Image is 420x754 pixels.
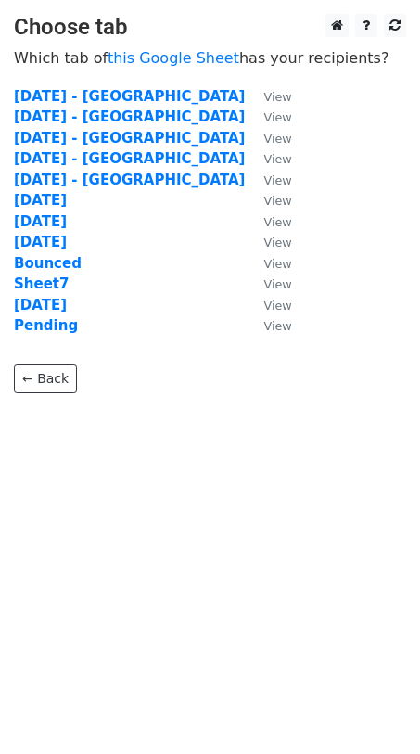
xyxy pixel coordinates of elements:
a: View [245,150,291,167]
a: ← Back [14,364,77,393]
a: [DATE] - [GEOGRAPHIC_DATA] [14,130,245,147]
small: View [263,215,291,229]
p: Which tab of has your recipients? [14,48,406,68]
small: View [263,90,291,104]
a: View [245,109,291,125]
small: View [263,152,291,166]
small: View [263,236,291,249]
a: [DATE] [14,234,67,250]
a: View [245,297,291,313]
a: Sheet7 [14,275,69,292]
a: [DATE] - [GEOGRAPHIC_DATA] [14,172,245,188]
a: Pending [14,317,78,334]
a: View [245,172,291,188]
a: [DATE] - [GEOGRAPHIC_DATA] [14,109,245,125]
small: View [263,194,291,208]
small: View [263,299,291,313]
small: View [263,277,291,291]
a: [DATE] [14,192,67,209]
a: [DATE] - [GEOGRAPHIC_DATA] [14,88,245,105]
h3: Choose tab [14,14,406,41]
a: View [245,275,291,292]
a: [DATE] [14,297,67,313]
small: View [263,132,291,146]
a: View [245,192,291,209]
a: View [245,255,291,272]
a: View [245,234,291,250]
small: View [263,110,291,124]
a: [DATE] [14,213,67,230]
a: View [245,130,291,147]
a: Bounced [14,255,82,272]
a: View [245,317,291,334]
small: View [263,257,291,271]
a: this Google Sheet [108,49,239,67]
small: View [263,319,291,333]
a: View [245,88,291,105]
a: [DATE] - [GEOGRAPHIC_DATA] [14,150,245,167]
small: View [263,173,291,187]
a: View [245,213,291,230]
